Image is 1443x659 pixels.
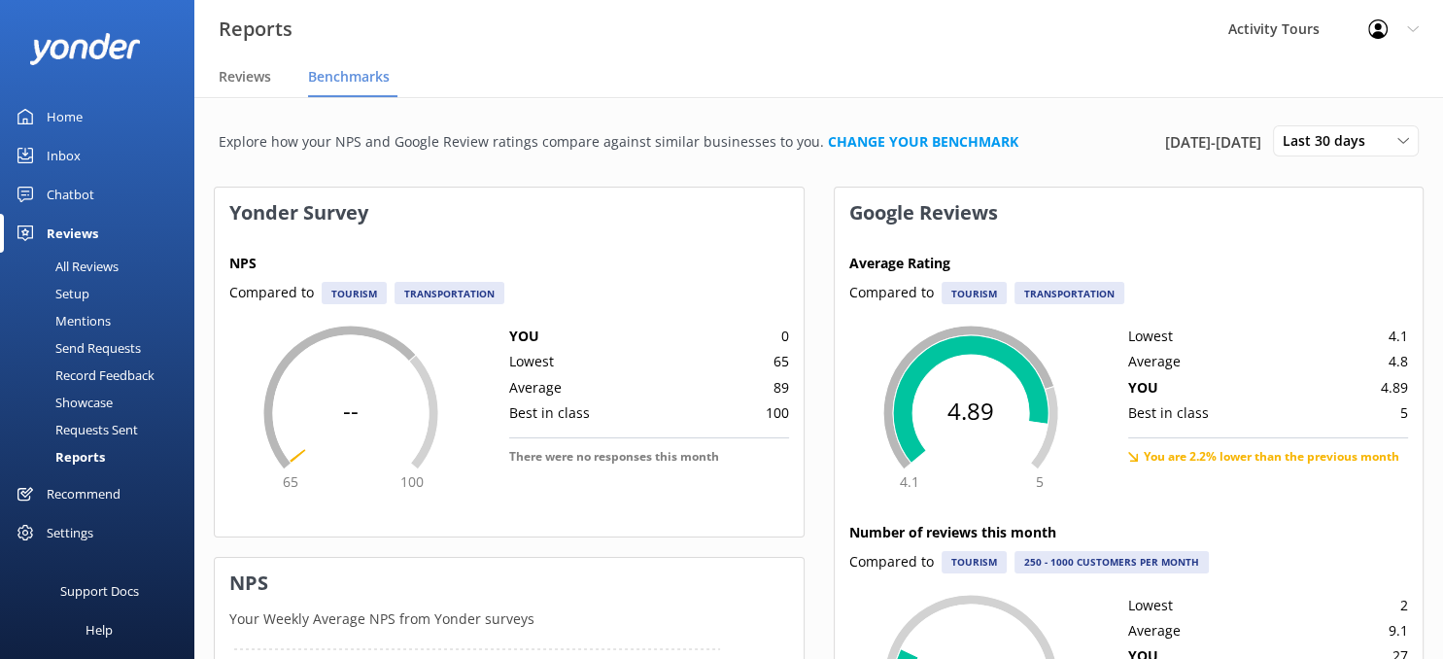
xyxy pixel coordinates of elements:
[773,377,789,399] p: 89
[12,253,119,280] div: All Reviews
[1014,282,1124,303] div: Transportation
[12,389,113,416] div: Showcase
[835,188,1013,238] h3: Google Reviews
[828,132,1018,151] a: CHANGE YOUR BENCHMARK
[1389,326,1408,347] p: 4.1
[12,280,89,307] div: Setup
[12,362,194,389] a: Record Feedback
[781,326,789,347] p: 0
[60,572,139,610] div: Support Docs
[1165,130,1261,154] span: [DATE] - [DATE]
[509,448,719,465] p: There were no responses this month
[849,253,1409,274] h4: Average Rating
[1389,351,1408,372] p: 4.8
[47,474,120,513] div: Recommend
[47,214,98,253] div: Reviews
[849,551,934,572] p: Compared to
[219,67,271,87] span: Reviews
[395,282,504,303] div: Transportation
[1389,620,1408,642] p: 9.1
[47,175,94,214] div: Chatbot
[215,188,383,238] h3: Yonder Survey
[509,402,590,424] p: Best in class
[1128,620,1181,642] p: Average
[509,351,554,372] p: Lowest
[942,282,1007,303] div: Tourism
[12,280,194,307] a: Setup
[86,610,113,649] div: Help
[942,551,1007,572] div: Tourism
[12,334,141,362] div: Send Requests
[509,377,562,399] p: Average
[47,136,81,175] div: Inbox
[12,389,194,416] a: Showcase
[1381,377,1408,399] p: 4.89
[12,307,194,334] a: Mentions
[766,402,789,424] p: 100
[219,131,1018,153] p: Explore how your NPS and Google Review ratings compare against similar businesses to you.
[1144,448,1399,465] p: You are 2.2% lower than the previous month
[1128,326,1173,347] p: Lowest
[12,307,111,334] div: Mentions
[1400,402,1408,424] p: 5
[849,522,1409,543] h4: Number of reviews this month
[47,97,83,136] div: Home
[1014,551,1209,572] div: 250 - 1000 customers per month
[1128,402,1209,424] p: Best in class
[12,443,194,470] a: Reports
[1283,130,1377,152] span: Last 30 days
[322,282,387,303] div: Tourism
[229,282,314,303] p: Compared to
[12,443,105,470] div: Reports
[29,33,141,65] img: yonder-white-logo.png
[1128,595,1173,616] p: Lowest
[849,282,934,303] p: Compared to
[229,253,789,274] h4: NPS
[215,558,283,608] h3: NPS
[219,14,292,45] h3: Reports
[1128,378,1158,397] b: YOU
[773,351,789,372] p: 65
[12,416,138,443] div: Requests Sent
[12,416,194,443] a: Requests Sent
[509,327,539,345] b: YOU
[12,362,155,389] div: Record Feedback
[308,67,390,87] span: Benchmarks
[215,608,804,630] p: Your Weekly Average NPS from Yonder surveys
[12,253,194,280] a: All Reviews
[1128,351,1181,372] p: Average
[47,513,93,552] div: Settings
[12,334,194,362] a: Send Requests
[1400,595,1408,616] p: 2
